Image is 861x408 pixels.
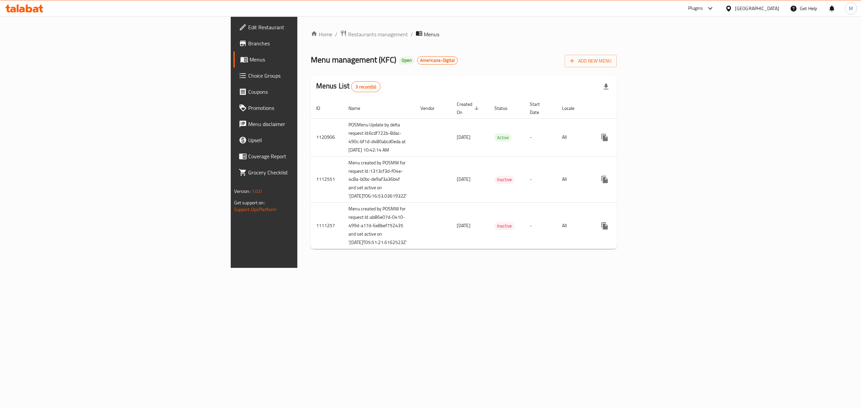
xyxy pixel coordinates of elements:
[234,205,277,214] a: Support.OpsPlatform
[348,30,408,38] span: Restaurants management
[457,221,471,230] span: [DATE]
[248,104,369,112] span: Promotions
[420,104,443,112] span: Vendor
[735,5,779,12] div: [GEOGRAPHIC_DATA]
[311,30,617,39] nav: breadcrumb
[233,132,375,148] a: Upsell
[597,218,613,234] button: more
[351,84,380,90] span: 3 record(s)
[248,152,369,160] span: Coverage Report
[233,68,375,84] a: Choice Groups
[849,5,853,12] span: M
[613,218,629,234] button: Change Status
[399,56,414,65] div: Open
[248,136,369,144] span: Upsell
[233,164,375,180] a: Grocery Checklist
[234,198,265,207] span: Get support on:
[494,134,512,141] span: Active
[233,51,375,68] a: Menus
[417,57,457,63] span: Americana-Digital
[248,39,369,47] span: Branches
[248,23,369,31] span: Edit Restaurant
[424,30,439,38] span: Menus
[348,104,369,112] span: Name
[688,4,703,12] div: Plugins
[562,104,583,112] span: Locale
[457,175,471,183] span: [DATE]
[248,120,369,128] span: Menu disclaimer
[351,81,380,92] div: Total records count
[524,156,557,203] td: -
[457,133,471,141] span: [DATE]
[233,35,375,51] a: Branches
[234,187,251,196] span: Version:
[311,98,667,249] table: enhanced table
[343,203,415,249] td: Menu created by POSMW for request Id :ab86e07d-0410-499d-a17d-6e8bef752435 and set active on '[DA...
[248,168,369,176] span: Grocery Checklist
[411,30,413,38] li: /
[233,148,375,164] a: Coverage Report
[252,187,262,196] span: 1.0.0
[248,72,369,80] span: Choice Groups
[457,100,481,116] span: Created On
[233,100,375,116] a: Promotions
[530,100,549,116] span: Start Date
[233,116,375,132] a: Menu disclaimer
[557,118,591,156] td: All
[598,79,614,95] div: Export file
[557,203,591,249] td: All
[591,98,667,119] th: Actions
[316,81,380,92] h2: Menus List
[316,104,329,112] span: ID
[399,57,414,63] span: Open
[311,52,396,67] span: Menu management ( KFC )
[248,88,369,96] span: Coupons
[233,84,375,100] a: Coupons
[597,171,613,188] button: more
[494,133,512,141] div: Active
[613,129,629,146] button: Change Status
[597,129,613,146] button: more
[233,19,375,35] a: Edit Restaurant
[557,156,591,203] td: All
[343,156,415,203] td: Menu created by POSMW for request Id :1313cf3d-f04e-4c8a-b0bc-de9af3a36b4f and set active on '[DA...
[565,55,617,67] button: Add New Menu
[613,171,629,188] button: Change Status
[524,203,557,249] td: -
[250,55,369,64] span: Menus
[494,176,515,183] span: Inactive
[494,222,515,230] span: Inactive
[570,57,611,65] span: Add New Menu
[494,104,516,112] span: Status
[343,118,415,156] td: POSMenu Update by delta request Id:6cdf722b-8dac-490c-bf1d-d480abcd0eda at [DATE] 10:42:14 AM
[524,118,557,156] td: -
